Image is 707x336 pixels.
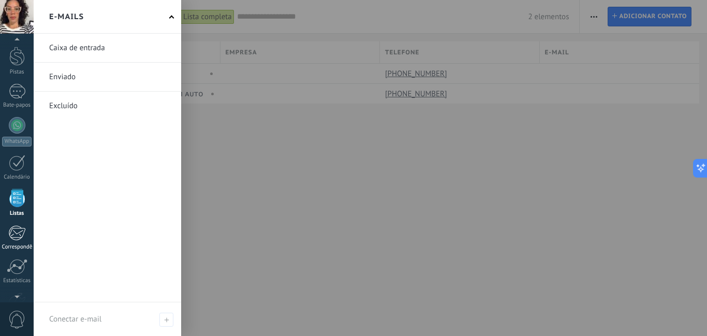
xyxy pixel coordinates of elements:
font: E-mails [49,12,84,22]
span: Conectar e-mail [159,313,173,327]
font: Correspondência [2,243,42,251]
font: Bate-papos [3,101,31,109]
font: Listas [10,210,24,217]
li: Enviado [34,63,181,92]
font: Pistas [10,68,24,76]
font: Calendário [4,173,30,181]
font: WhatsApp [5,138,29,145]
font: Estatísticas [3,277,31,284]
li: Caixa de entrada [34,34,181,63]
font: Conectar e-mail [49,314,101,324]
li: Excluído [34,92,181,120]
